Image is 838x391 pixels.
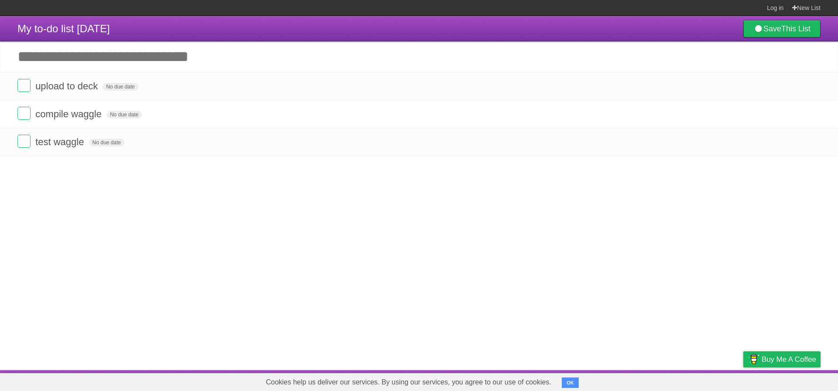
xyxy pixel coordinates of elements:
[562,377,579,388] button: OK
[766,372,821,389] a: Suggest a feature
[781,24,811,33] b: This List
[743,351,821,367] a: Buy me a coffee
[35,81,100,92] span: upload to deck
[767,107,784,121] label: Star task
[17,135,31,148] label: Done
[35,109,104,119] span: compile waggle
[257,374,560,391] span: Cookies help us deliver our services. By using our services, you agree to our use of cookies.
[627,372,646,389] a: About
[767,135,784,149] label: Star task
[762,352,816,367] span: Buy me a coffee
[743,20,821,37] a: SaveThis List
[732,372,755,389] a: Privacy
[35,136,86,147] span: test waggle
[17,79,31,92] label: Done
[656,372,691,389] a: Developers
[89,139,124,146] span: No due date
[17,107,31,120] label: Done
[702,372,721,389] a: Terms
[748,352,759,367] img: Buy me a coffee
[767,79,784,93] label: Star task
[17,23,110,34] span: My to-do list [DATE]
[103,83,138,91] span: No due date
[106,111,142,119] span: No due date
